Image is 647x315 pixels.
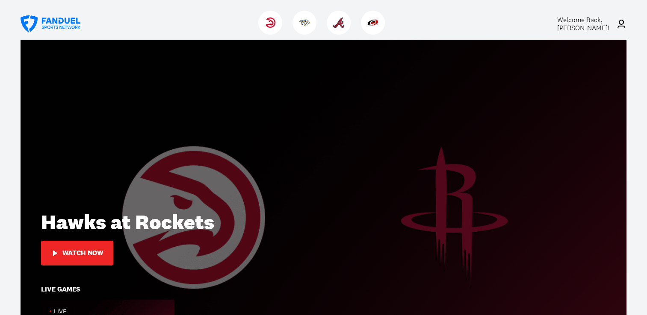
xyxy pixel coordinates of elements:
div: Live Games [41,286,80,293]
a: BravesBraves [327,28,354,36]
div: Hawks at Rockets [41,210,606,234]
span: Welcome Back, [PERSON_NAME] ! [557,15,609,32]
div: Live [54,308,66,314]
img: Hawks [265,17,276,28]
a: Welcome Back,[PERSON_NAME]! [535,16,626,32]
a: HurricanesHurricanes [361,28,388,36]
a: FanDuel Sports Network [21,15,80,32]
img: Hurricanes [367,17,378,28]
a: PredatorsPredators [292,28,320,36]
div: Watch Now [62,249,103,257]
img: Braves [333,17,344,28]
a: HawksHawks [258,28,286,36]
img: Predators [299,17,310,28]
button: Watch Now [41,241,113,265]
